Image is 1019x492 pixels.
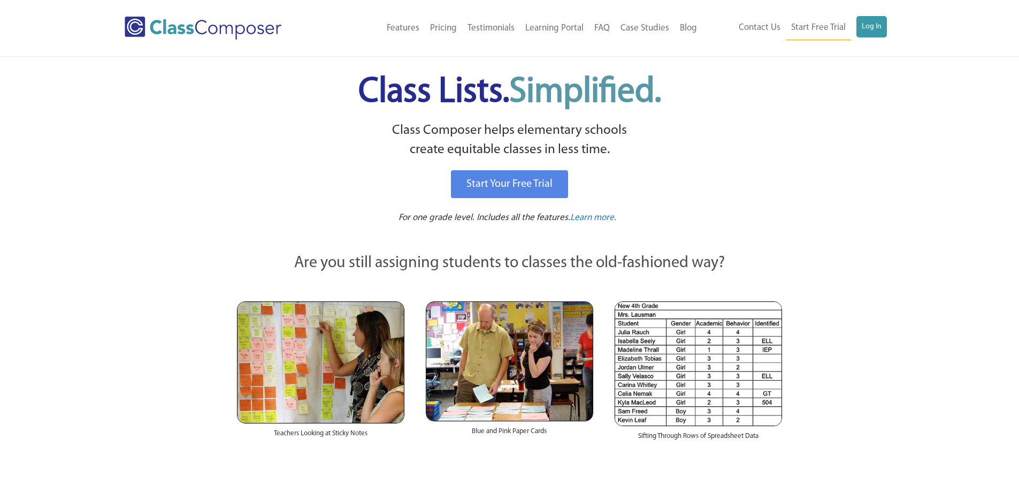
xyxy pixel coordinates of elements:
img: Blue and Pink Paper Cards [426,301,593,421]
a: Start Your Free Trial [451,170,568,198]
a: Log In [856,16,887,37]
span: Class Lists. [358,75,661,110]
a: Learning Portal [520,17,589,40]
a: Case Studies [615,17,675,40]
span: Start Your Free Trial [466,179,553,190]
p: Class Composer helps elementary schools create equitable classes in less time. [235,121,784,160]
nav: Header Menu [702,16,887,40]
a: Pricing [425,17,462,40]
a: Start Free Trial [786,16,851,40]
div: Blue and Pink Paper Cards [426,421,593,447]
img: Spreadsheets [615,301,782,426]
span: Simplified. [509,75,661,110]
a: FAQ [589,17,615,40]
a: Learn more. [570,211,616,225]
a: Testimonials [462,17,520,40]
div: Teachers Looking at Sticky Notes [237,423,404,449]
img: Teachers Looking at Sticky Notes [237,301,404,423]
img: Class Composer [125,17,281,40]
a: Blog [675,17,702,40]
p: Are you still assigning students to classes the old-fashioned way? [237,252,783,275]
div: Sifting Through Rows of Spreadsheet Data [615,426,782,452]
span: For one grade level. Includes all the features. [399,213,570,222]
a: Features [381,17,425,40]
nav: Header Menu [325,17,702,40]
a: Contact Us [733,16,786,40]
span: Learn more. [570,213,616,222]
